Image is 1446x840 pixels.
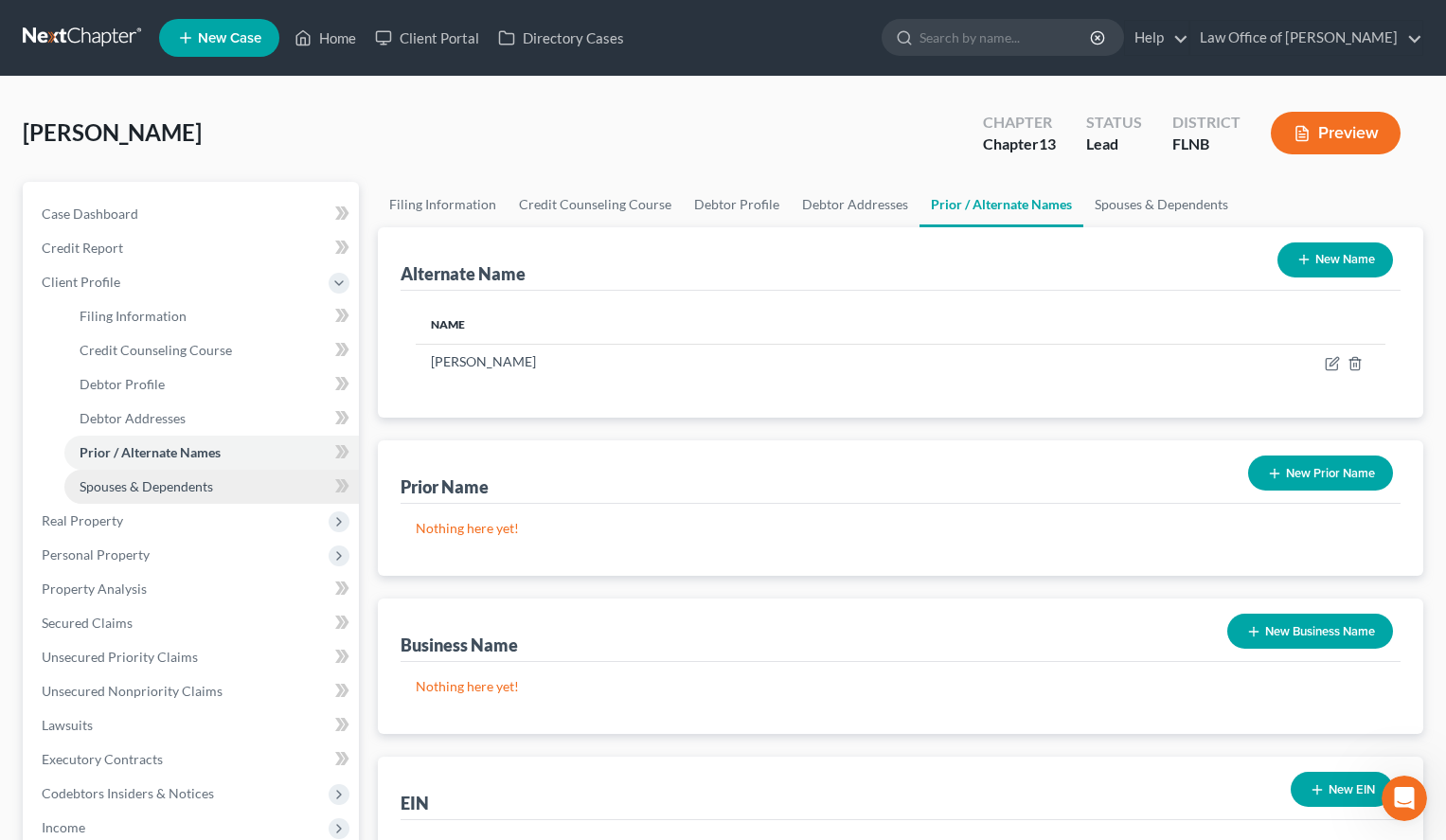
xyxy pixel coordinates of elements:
img: Profile image for Emma [54,10,84,41]
div: District [1172,112,1241,134]
span: 13 [1039,134,1056,152]
button: New Prior Name [1248,456,1393,491]
button: Gif picker [60,619,75,634]
span: Lawsuits [42,717,93,733]
button: Send a message… [325,613,355,643]
span: Executory Contracts [42,751,163,767]
div: Chapter [983,112,1056,134]
span: Client Profile [42,274,120,290]
a: Executory Contracts [27,742,359,777]
button: go back [12,8,48,44]
span: Debtor Profile [80,376,165,392]
span: Personal Property [42,546,150,563]
div: Status [1086,112,1142,134]
span: Credit Counseling Course [80,342,232,358]
div: Lead [1086,134,1142,155]
a: Credit Report [27,231,359,265]
span: Income [42,819,85,835]
a: Directory Cases [489,21,634,55]
input: Search by name... [919,20,1093,55]
span: Unsecured Nonpriority Claims [42,683,223,699]
a: Law Office of [PERSON_NAME] [1190,21,1422,55]
a: Spouses & Dependents [1083,182,1240,227]
a: Prior / Alternate Names [64,436,359,470]
b: [DATE], [141,161,197,176]
span: Debtor Addresses [80,410,186,426]
b: [DATE] [46,198,97,213]
span: Filing Information [80,308,187,324]
button: Preview [1271,112,1401,154]
span: [PERSON_NAME] [23,118,202,146]
a: Lawsuits [27,708,359,742]
th: Name [416,306,1038,344]
button: New Business Name [1227,614,1393,649]
a: Filing Information [64,299,359,333]
a: Property Analysis [27,572,359,606]
a: Filing Information [378,182,508,227]
div: Business Name [401,634,518,656]
a: Home [285,21,366,55]
span: Case Dashboard [42,206,138,222]
iframe: Intercom live chat [1382,776,1427,821]
textarea: Message… [16,581,363,613]
span: Codebtors Insiders & Notices [42,785,214,801]
div: Alternate Name [401,262,526,285]
div: Close [332,8,366,42]
span: Credit Report [42,240,123,256]
div: Chapter [983,134,1056,155]
button: Start recording [120,619,135,634]
span: Secured Claims [42,615,133,631]
div: [PERSON_NAME] • 4h ago [30,389,179,401]
p: Nothing here yet! [416,677,1385,696]
b: [DATE] [46,273,97,288]
span: Unsecured Priority Claims [42,649,198,665]
div: Emma says… [15,149,364,427]
a: Spouses & Dependents [64,470,359,504]
div: EIN [401,792,429,814]
button: New Name [1277,242,1393,277]
a: Unsecured Nonpriority Claims [27,674,359,708]
p: Active [92,24,130,43]
button: New EIN [1291,772,1393,807]
a: Debtor Addresses [791,182,919,227]
a: Case Dashboard [27,197,359,231]
h1: [PERSON_NAME] [92,9,215,24]
p: Nothing here yet! [416,519,1385,538]
a: Secured Claims [27,606,359,640]
button: Emoji picker [29,620,45,635]
div: In observance of the NextChapter team will be out of office on . Our team will be unavailable for... [30,160,295,290]
a: Debtor Profile [683,182,791,227]
div: In observance of[DATE],the NextChapter team will be out of office on[DATE]. Our team will be unav... [15,149,311,385]
a: Prior / Alternate Names [919,182,1083,227]
div: We encourage you to use the to answer any questions and we will respond to any unanswered inquiri... [30,299,295,373]
a: Debtor Addresses [64,402,359,436]
a: Debtor Profile [64,367,359,402]
span: Prior / Alternate Names [80,444,221,460]
a: Credit Counseling Course [508,182,683,227]
div: Prior Name [401,475,489,498]
span: Property Analysis [42,581,147,597]
a: Help Center [30,300,256,334]
a: Help [1125,21,1188,55]
span: New Case [198,31,261,45]
a: Client Portal [366,21,489,55]
a: Unsecured Priority Claims [27,640,359,674]
button: Home [296,8,332,44]
span: Spouses & Dependents [80,478,213,494]
a: Credit Counseling Course [64,333,359,367]
div: FLNB [1172,134,1241,155]
button: Upload attachment [90,619,105,634]
span: Real Property [42,512,123,528]
td: [PERSON_NAME] [416,344,1038,380]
